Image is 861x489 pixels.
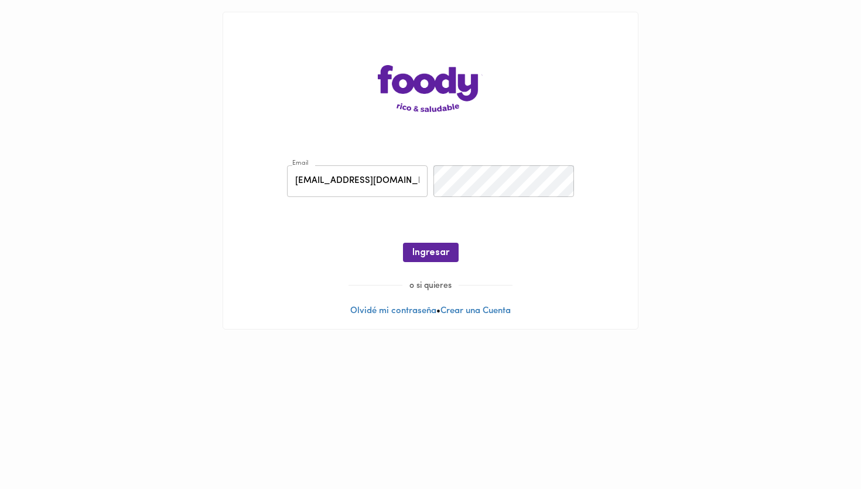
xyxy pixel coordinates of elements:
span: o si quieres [402,281,459,290]
button: Ingresar [403,243,459,262]
img: logo-main-page.png [378,65,483,112]
div: • [223,12,638,329]
a: Crear una Cuenta [440,307,511,315]
span: Ingresar [412,247,449,259]
input: pepitoperez@gmail.com [287,165,428,198]
a: Olvidé mi contraseña [350,307,436,315]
